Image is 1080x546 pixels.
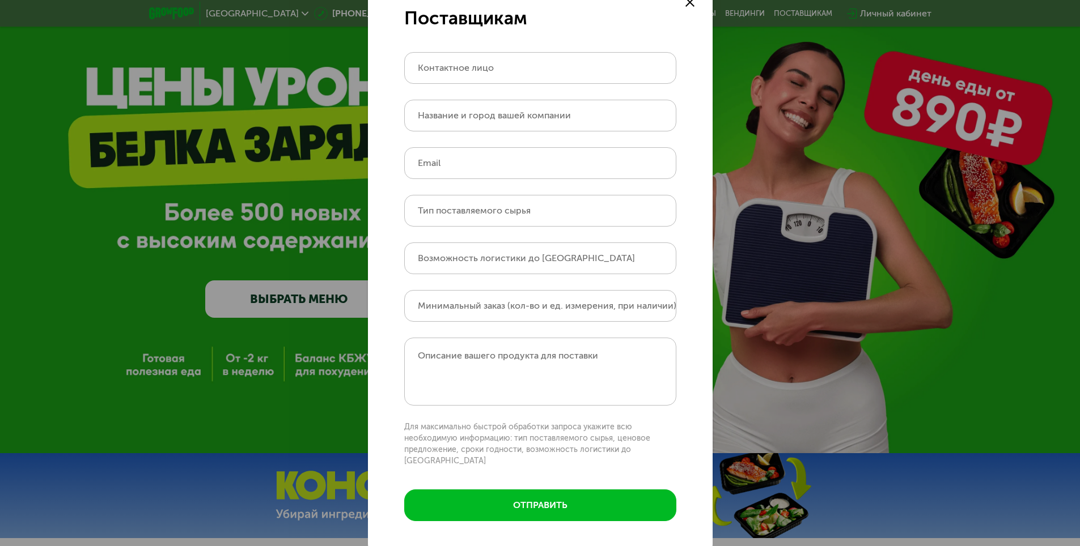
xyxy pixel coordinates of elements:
label: Название и город вашей компании [418,112,571,118]
label: Минимальный заказ (кол-во и ед. измерения, при наличии) [418,302,676,309]
p: Для максимально быстрой обработки запроса укажите всю необходимую информацию: тип поставляемого с... [404,421,676,467]
label: Email [418,160,441,166]
label: Описание вашего продукта для поставки [418,350,598,361]
label: Возможность логистики до [GEOGRAPHIC_DATA] [418,255,635,261]
button: отправить [404,489,676,521]
div: Поставщикам [404,7,676,29]
label: Тип поставляемого сырья [418,207,531,214]
label: Контактное лицо [418,65,494,71]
